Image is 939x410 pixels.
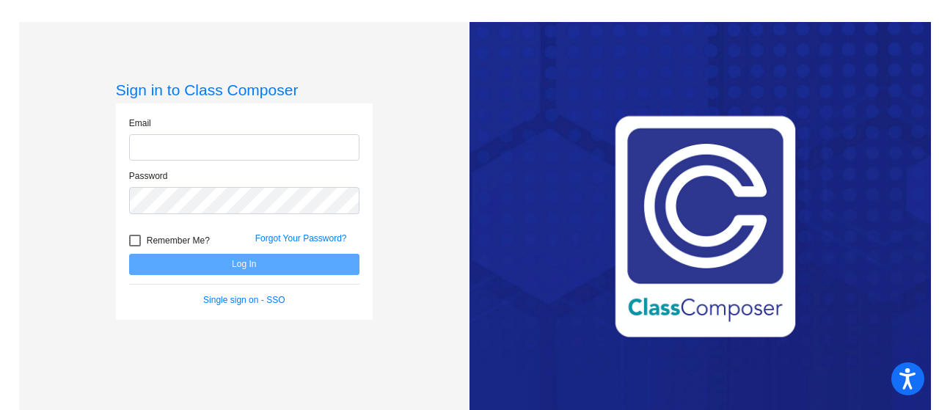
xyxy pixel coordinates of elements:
button: Log In [129,254,359,275]
label: Password [129,169,168,183]
span: Remember Me? [147,232,210,249]
a: Forgot Your Password? [255,233,347,244]
a: Single sign on - SSO [203,295,285,305]
h3: Sign in to Class Composer [116,81,373,99]
label: Email [129,117,151,130]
